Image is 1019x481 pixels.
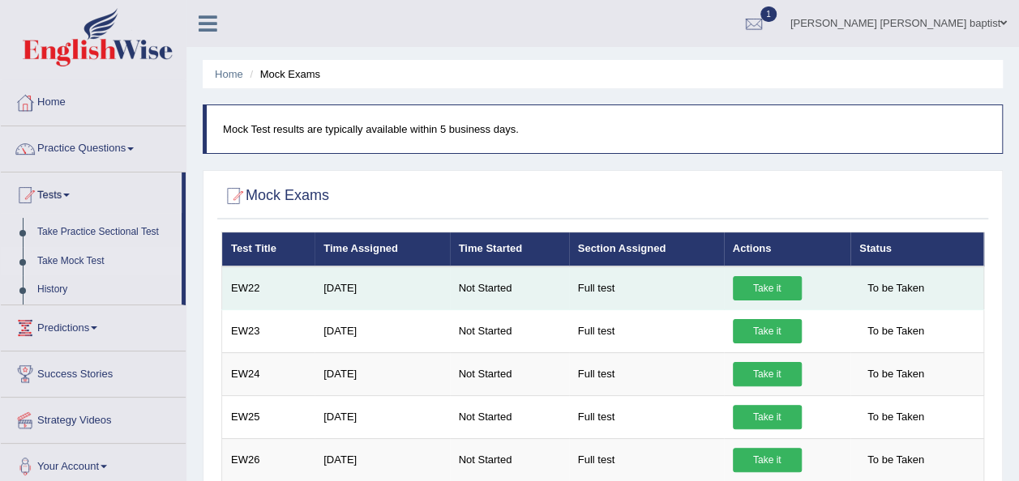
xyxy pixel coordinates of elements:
[221,184,329,208] h2: Mock Exams
[733,362,802,386] a: Take it
[222,309,315,352] td: EW23
[30,275,182,304] a: History
[1,172,182,213] a: Tests
[760,6,777,22] span: 1
[450,266,569,310] td: Not Started
[315,352,449,395] td: [DATE]
[222,232,315,266] th: Test Title
[450,438,569,481] td: Not Started
[859,448,932,472] span: To be Taken
[859,405,932,429] span: To be Taken
[222,352,315,395] td: EW24
[1,305,186,346] a: Predictions
[315,395,449,438] td: [DATE]
[733,448,802,472] a: Take it
[569,395,724,438] td: Full test
[246,66,320,82] li: Mock Exams
[569,266,724,310] td: Full test
[569,438,724,481] td: Full test
[222,395,315,438] td: EW25
[315,232,449,266] th: Time Assigned
[569,352,724,395] td: Full test
[1,351,186,392] a: Success Stories
[733,405,802,429] a: Take it
[222,438,315,481] td: EW26
[1,126,186,167] a: Practice Questions
[30,247,182,276] a: Take Mock Test
[733,276,802,300] a: Take it
[30,218,182,247] a: Take Practice Sectional Test
[222,266,315,310] td: EW22
[859,276,932,300] span: To be Taken
[859,319,932,343] span: To be Taken
[315,309,449,352] td: [DATE]
[859,362,932,386] span: To be Taken
[733,319,802,343] a: Take it
[569,232,724,266] th: Section Assigned
[1,398,186,438] a: Strategy Videos
[450,309,569,352] td: Not Started
[724,232,851,266] th: Actions
[450,395,569,438] td: Not Started
[569,309,724,352] td: Full test
[450,352,569,395] td: Not Started
[315,266,449,310] td: [DATE]
[215,68,243,80] a: Home
[315,438,449,481] td: [DATE]
[1,80,186,121] a: Home
[850,232,983,266] th: Status
[450,232,569,266] th: Time Started
[223,121,986,137] p: Mock Test results are typically available within 5 business days.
